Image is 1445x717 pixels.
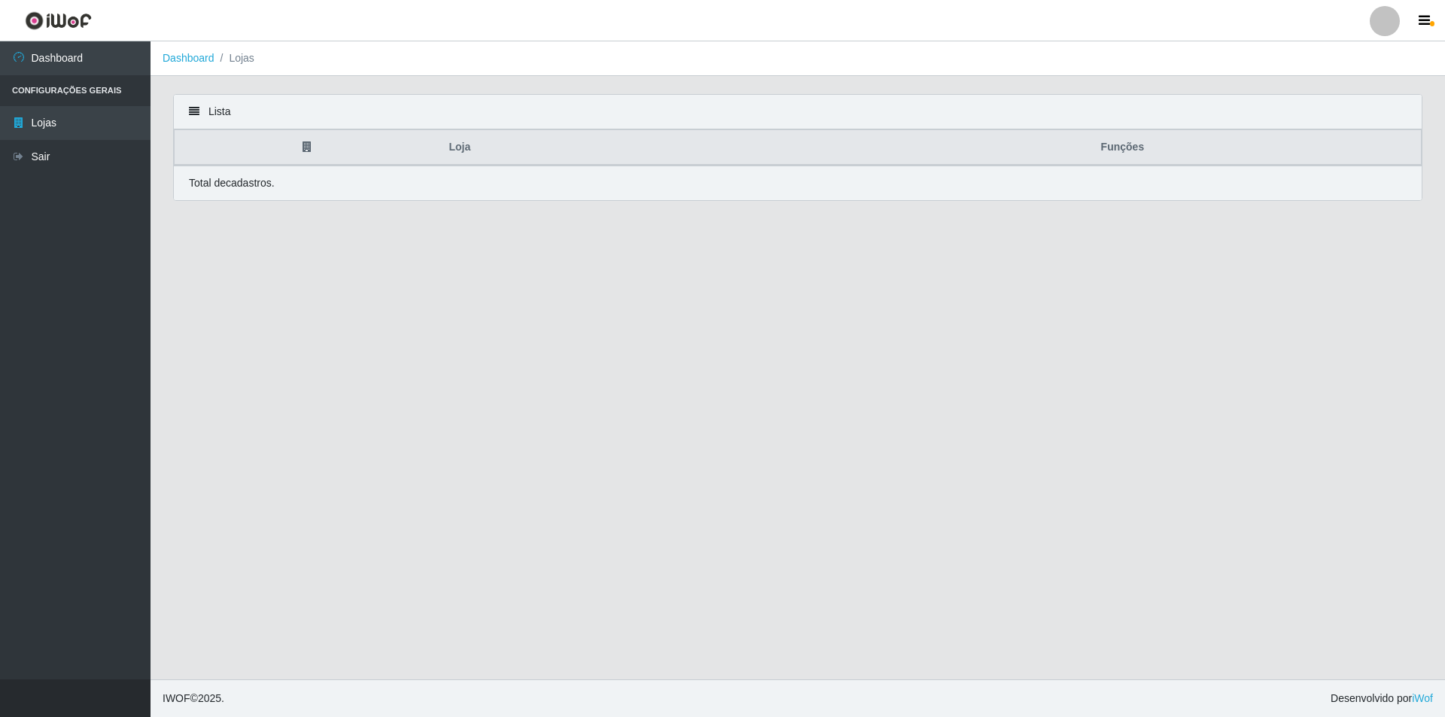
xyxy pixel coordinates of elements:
[151,41,1445,76] nav: breadcrumb
[163,692,190,704] span: IWOF
[163,691,224,706] span: © 2025 .
[25,11,92,30] img: CoreUI Logo
[174,95,1422,129] div: Lista
[440,130,823,166] th: Loja
[824,130,1422,166] th: Funções
[1412,692,1433,704] a: iWof
[189,175,275,191] p: Total de cadastros.
[1331,691,1433,706] span: Desenvolvido por
[214,50,254,66] li: Lojas
[163,52,214,64] a: Dashboard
